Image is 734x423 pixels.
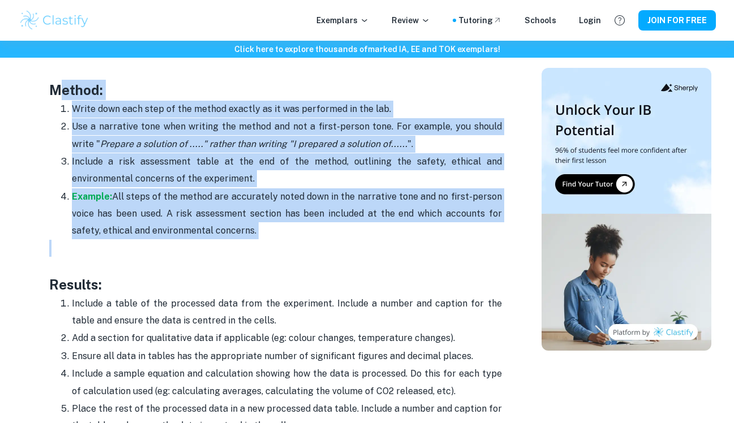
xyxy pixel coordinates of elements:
[542,68,711,351] img: Thumbnail
[49,274,502,295] h3: Results:
[49,80,502,100] h3: Method:
[72,118,502,153] p: Use a narrative tone when writing the method and not a first-person tone. For example, you should...
[72,348,502,365] p: Ensure all data in tables has the appropriate number of significant figures and decimal places.
[525,14,556,27] a: Schools
[316,14,369,27] p: Exemplars
[100,139,407,149] i: Prepare a solution of ....." rather than writing "I prepared a solution of......
[610,11,629,30] button: Help and Feedback
[638,10,716,31] button: JOIN FOR FREE
[72,295,502,330] p: Include a table of the processed data from the experiment. Include a number and caption for the t...
[72,330,502,347] p: Add a section for qualitative data if applicable (eg: colour changes, temperature changes).
[19,9,91,32] img: Clastify logo
[72,365,502,400] p: Include a sample equation and calculation showing how the data is processed. Do this for each typ...
[392,14,430,27] p: Review
[458,14,502,27] a: Tutoring
[2,43,732,55] h6: Click here to explore thousands of marked IA, EE and TOK exemplars !
[579,14,601,27] a: Login
[72,191,112,202] a: Example:
[72,101,502,118] p: Write down each step of the method exactly as it was performed in the lab.
[72,153,502,188] p: Include a risk assessment table at the end of the method, outlining the safety, ethical and envir...
[72,188,502,240] p: All steps of the method are accurately noted down in the narrative tone and no first-person voice...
